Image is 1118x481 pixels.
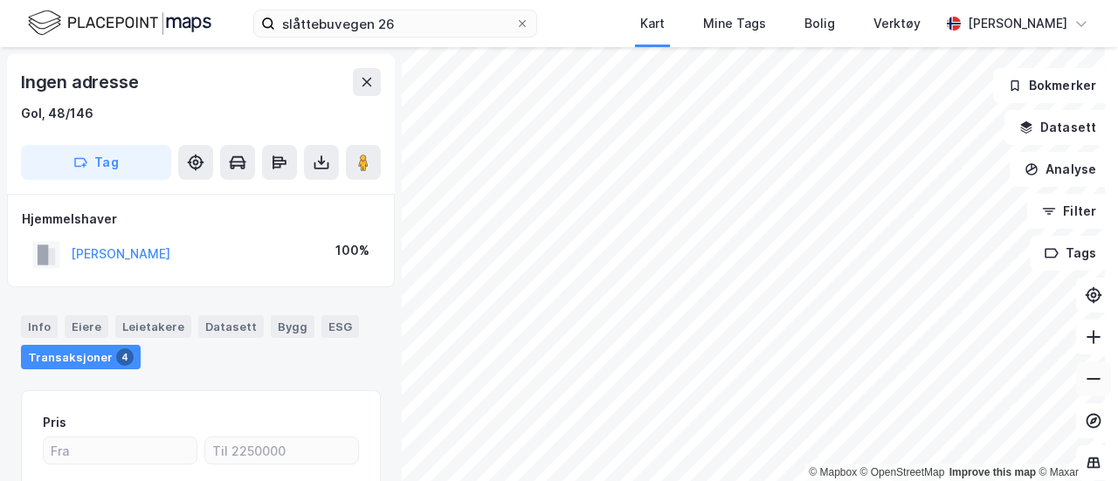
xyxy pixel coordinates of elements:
iframe: Chat Widget [1031,397,1118,481]
button: Analyse [1010,152,1111,187]
div: 100% [335,240,369,261]
div: Bolig [804,13,835,34]
div: Transaksjoner [21,345,141,369]
div: Bygg [271,315,314,338]
a: Improve this map [949,466,1036,478]
div: Pris [43,412,66,433]
div: Hjemmelshaver [22,209,380,230]
img: logo.f888ab2527a4732fd821a326f86c7f29.svg [28,8,211,38]
div: Leietakere [115,315,191,338]
div: Datasett [198,315,264,338]
div: [PERSON_NAME] [968,13,1067,34]
div: Info [21,315,58,338]
div: Ingen adresse [21,68,141,96]
input: Fra [44,437,197,464]
a: OpenStreetMap [860,466,945,478]
div: Gol, 48/146 [21,103,93,124]
button: Datasett [1004,110,1111,145]
button: Filter [1027,194,1111,229]
div: Eiere [65,315,108,338]
button: Tag [21,145,171,180]
div: Verktøy [873,13,921,34]
button: Tags [1030,236,1111,271]
button: Bokmerker [993,68,1111,103]
div: Mine Tags [703,13,766,34]
input: Søk på adresse, matrikkel, gårdeiere, leietakere eller personer [275,10,515,37]
div: Kontrollprogram for chat [1031,397,1118,481]
input: Til 2250000 [205,437,358,464]
a: Mapbox [809,466,857,478]
div: ESG [321,315,359,338]
div: 4 [116,348,134,366]
div: Kart [640,13,665,34]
